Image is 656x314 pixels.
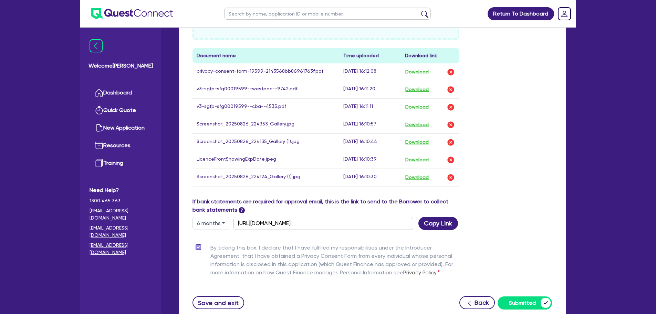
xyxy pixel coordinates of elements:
[90,84,152,102] a: Dashboard
[405,173,429,182] button: Download
[339,81,401,98] td: [DATE] 16:11:20
[192,63,340,81] td: privacy-consent-form-19599-2143568bb86961763f.pdf
[447,138,455,146] img: delete-icon
[91,8,173,19] img: quest-connect-logo-blue
[418,217,458,230] button: Copy Link
[447,103,455,111] img: delete-icon
[447,173,455,182] img: delete-icon
[90,137,152,154] a: Resources
[339,169,401,186] td: [DATE] 16:10:30
[192,116,340,133] td: Screenshot_20250826_224353_Gallery.jpg
[339,48,401,63] th: Time uploaded
[405,68,429,77] button: Download
[447,121,455,129] img: delete-icon
[88,62,153,70] span: Welcome [PERSON_NAME]
[95,159,103,167] img: training
[192,81,340,98] td: v3-sgfp-sfg00019599--westpac--9742.pdf
[224,8,431,20] input: Search by name, application ID or mobile number...
[405,103,429,112] button: Download
[339,98,401,116] td: [DATE] 16:11:11
[459,296,495,309] button: Back
[405,85,429,94] button: Download
[192,296,244,309] button: Save and exit
[405,120,429,129] button: Download
[90,242,152,256] a: [EMAIL_ADDRESS][DOMAIN_NAME]
[90,224,152,239] a: [EMAIL_ADDRESS][DOMAIN_NAME]
[90,186,152,194] span: Need Help?
[555,5,573,23] a: Dropdown toggle
[447,68,455,76] img: delete-icon
[192,151,340,169] td: LicenceFrontShowingExpDate.jpeg
[90,119,152,137] a: New Application
[210,244,460,280] label: By ticking this box, I declare that I have fulfilled my responsibilities under the Introducer Agr...
[192,133,340,151] td: Screenshot_20250826_224135_Gallery (1).jpg
[405,155,429,164] button: Download
[403,269,436,276] a: Privacy Policy
[90,197,152,204] span: 1300 465 363
[90,207,152,222] a: [EMAIL_ADDRESS][DOMAIN_NAME]
[90,154,152,172] a: Training
[95,124,103,132] img: new-application
[192,169,340,186] td: Screenshot_20250826_224124_Gallery (1).jpg
[447,156,455,164] img: delete-icon
[339,133,401,151] td: [DATE] 16:10:44
[339,151,401,169] td: [DATE] 16:10:39
[90,39,103,52] img: icon-menu-close
[192,197,460,214] label: If bank statements are required for approval email, this is the link to send to the Borrower to c...
[95,141,103,150] img: resources
[192,48,340,63] th: Document name
[339,63,401,81] td: [DATE] 16:12:08
[192,98,340,116] td: v3-sgfp-sfg00019599--cba--4535.pdf
[488,7,554,20] a: Return To Dashboard
[339,116,401,133] td: [DATE] 16:10:57
[405,138,429,147] button: Download
[192,217,229,230] button: Dropdown toggle
[95,106,103,114] img: quick-quote
[239,207,245,213] span: ?
[90,102,152,119] a: Quick Quote
[447,85,455,94] img: delete-icon
[498,296,552,310] button: Submitted
[401,48,459,63] th: Download link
